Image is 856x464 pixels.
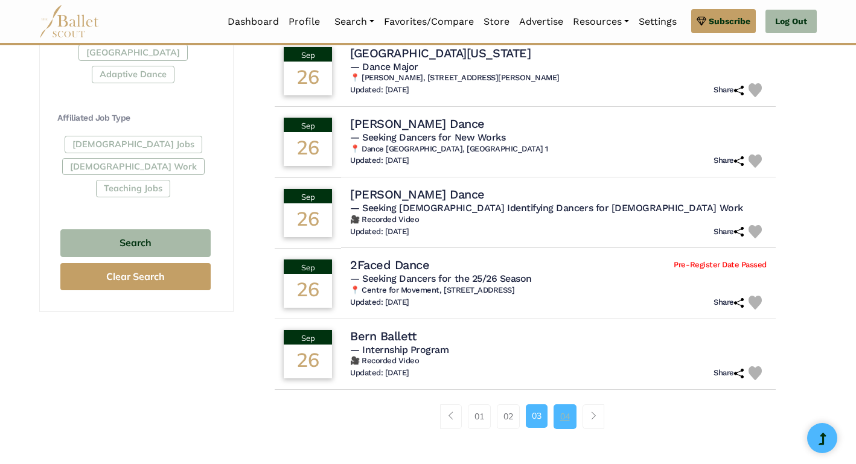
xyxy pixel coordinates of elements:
[350,285,767,296] h6: 📍 Centre for Movement, [STREET_ADDRESS]
[284,9,325,34] a: Profile
[350,132,505,143] span: — Seeking Dancers for New Works
[379,9,479,34] a: Favorites/Compare
[514,9,568,34] a: Advertise
[350,356,767,366] h6: 🎥 Recorded Video
[350,273,532,284] span: — Seeking Dancers for the 25/26 Season
[350,368,409,378] h6: Updated: [DATE]
[284,118,332,132] div: Sep
[468,404,491,428] a: 01
[674,260,766,270] span: Pre-Register Date Passed
[714,297,744,308] h6: Share
[350,202,743,214] span: — Seeking [DEMOGRAPHIC_DATA] Identifying Dancers for [DEMOGRAPHIC_DATA] Work
[350,297,409,308] h6: Updated: [DATE]
[765,10,817,34] a: Log Out
[479,9,514,34] a: Store
[284,345,332,378] div: 26
[350,344,449,355] span: — Internship Program
[223,9,284,34] a: Dashboard
[350,73,767,83] h6: 📍 [PERSON_NAME], [STREET_ADDRESS][PERSON_NAME]
[350,144,767,154] h6: 📍 Dance [GEOGRAPHIC_DATA], [GEOGRAPHIC_DATA] 1
[714,85,744,95] h6: Share
[350,186,485,202] h4: [PERSON_NAME] Dance
[57,112,214,124] h4: Affiliated Job Type
[440,404,611,428] nav: Page navigation example
[350,257,429,273] h4: 2Faced Dance
[350,215,767,225] h6: 🎥 Recorded Video
[60,263,211,290] button: Clear Search
[60,229,211,258] button: Search
[634,9,682,34] a: Settings
[350,85,409,95] h6: Updated: [DATE]
[330,9,379,34] a: Search
[284,203,332,237] div: 26
[350,61,418,72] span: — Dance Major
[350,156,409,166] h6: Updated: [DATE]
[568,9,634,34] a: Resources
[350,227,409,237] h6: Updated: [DATE]
[497,404,520,428] a: 02
[691,9,756,33] a: Subscribe
[284,62,332,95] div: 26
[284,274,332,308] div: 26
[714,368,744,378] h6: Share
[284,132,332,166] div: 26
[350,116,485,132] h4: [PERSON_NAME] Dance
[697,14,706,28] img: gem.svg
[526,404,548,427] a: 03
[350,45,531,61] h4: [GEOGRAPHIC_DATA][US_STATE]
[714,227,744,237] h6: Share
[284,259,332,274] div: Sep
[714,156,744,166] h6: Share
[284,189,332,203] div: Sep
[709,14,750,28] span: Subscribe
[284,47,332,62] div: Sep
[350,328,416,344] h4: Bern Ballett
[284,330,332,345] div: Sep
[554,404,577,428] a: 04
